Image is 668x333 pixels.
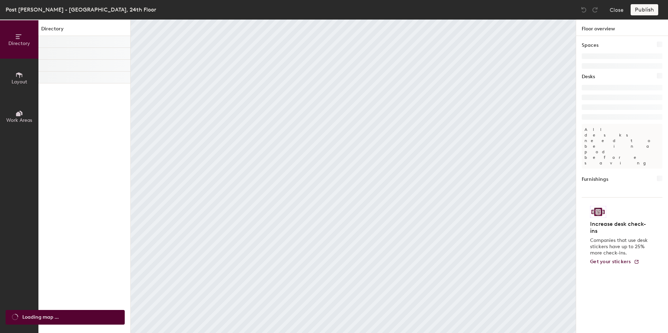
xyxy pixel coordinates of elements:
h1: Desks [582,73,595,81]
h1: Floor overview [576,20,668,36]
canvas: Map [131,20,576,333]
span: Layout [12,79,27,85]
span: Work Areas [6,117,32,123]
img: Undo [580,6,587,13]
h1: Directory [38,25,130,36]
span: Directory [8,40,30,46]
span: Loading map ... [22,313,59,321]
h1: Furnishings [582,176,608,183]
p: Companies that use desk stickers have up to 25% more check-ins. [590,237,650,256]
img: Sticker logo [590,206,606,218]
a: Get your stickers [590,259,639,265]
h4: Increase desk check-ins [590,221,650,235]
img: Redo [591,6,598,13]
p: All desks need to be in a pod before saving [582,124,662,169]
span: Get your stickers [590,259,631,265]
div: Post [PERSON_NAME] - [GEOGRAPHIC_DATA], 24th Floor [6,5,156,14]
h1: Spaces [582,42,598,49]
button: Close [610,4,624,15]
